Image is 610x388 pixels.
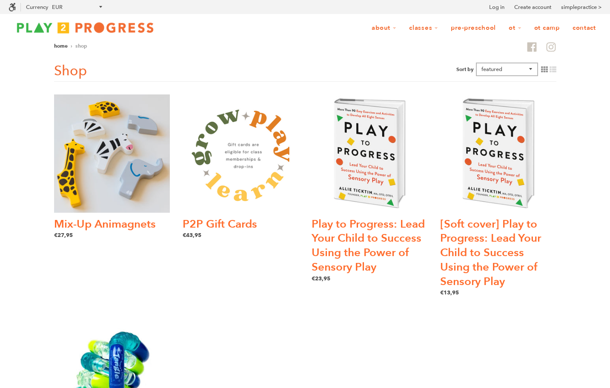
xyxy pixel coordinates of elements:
a: Play to Progress: Lead Your Child to Success Using the Power of Sensory Play [312,217,425,275]
a: Mix-Up Animagnets [54,217,156,232]
img: Play 2 Progress - Play 2 Progress: Lead Your Child to Success Using the Power of Sensory Play Book [312,94,428,213]
a: Classes [404,20,444,36]
span: €23,95 [312,275,330,282]
img: Play 2 Progress - Mix-Up Animagnets [54,94,170,213]
a: About [366,20,402,36]
img: P2P Gift Cards [183,94,299,213]
span: €43,95 [183,231,201,238]
span: €27,95 [54,231,73,238]
a: simplepractice > [561,3,601,11]
a: Log in [489,3,504,11]
label: Sort by [456,66,474,72]
a: Create account [514,3,551,11]
span: Shop [75,43,87,49]
a: Home [54,43,68,49]
span: €13,95 [440,289,459,296]
h1: Shop [54,61,87,80]
label: Currency [26,4,48,10]
a: Pre-Preschool [445,20,501,36]
img: Play2Progress logo [9,19,162,36]
a: P2P Gift Cards [183,217,257,232]
a: [Soft cover] Play to Progress: Lead Your Child to Success Using the Power of Sensory Play [440,217,541,289]
a: OT [503,20,527,36]
span: › [71,43,72,49]
img: Play 2 Progress - Play 2 Progress: Lead Your Child to Success Using the Power of Sensory Play Book [440,94,556,213]
a: Contact [567,20,601,36]
nav: breadcrumbs [54,42,87,50]
a: OT Camp [529,20,565,36]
